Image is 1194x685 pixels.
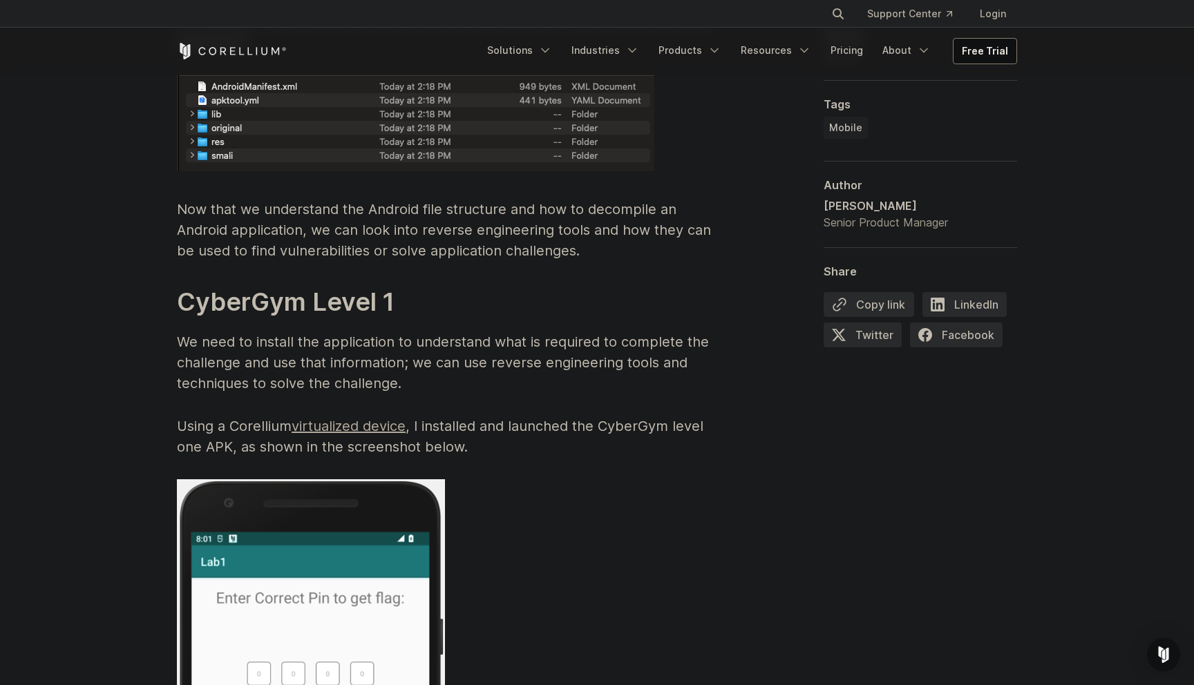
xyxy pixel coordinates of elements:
div: Navigation Menu [479,38,1017,64]
strong: CyberGym Level 1 [177,287,395,317]
div: Navigation Menu [815,1,1017,26]
div: Author [824,178,1017,192]
span: Mobile [829,121,862,135]
a: Solutions [479,38,560,63]
span: LinkedIn [922,292,1007,317]
p: Using a Corellium , I installed and launched the CyberGym level one APK, as shown in the screensh... [177,416,730,457]
a: Support Center [856,1,963,26]
div: Senior Product Manager [824,214,948,231]
p: We need to install the application to understand what is required to complete the challenge and u... [177,331,730,394]
a: Twitter [824,322,910,353]
div: [PERSON_NAME] [824,197,948,214]
a: LinkedIn [922,292,1015,322]
a: virtualized device [292,418,406,434]
a: Login [969,1,1017,26]
a: Products [650,38,730,63]
a: Free Trial [954,39,1016,64]
button: Search [826,1,851,26]
span: Facebook [910,322,1003,347]
a: Industries [563,38,647,63]
button: Copy link [824,292,914,317]
a: About [874,38,939,63]
div: Tags [824,97,1017,111]
a: Pricing [822,38,871,63]
a: Corellium Home [177,43,287,59]
p: Now that we understand the Android file structure and how to decompile an Android application, we... [177,199,730,261]
span: Twitter [824,322,902,347]
a: Facebook [910,322,1011,353]
div: Share [824,264,1017,278]
img: Example of a decompiled android application. [177,74,654,171]
a: Mobile [824,117,868,139]
a: Resources [732,38,819,63]
div: Open Intercom Messenger [1147,638,1180,671]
